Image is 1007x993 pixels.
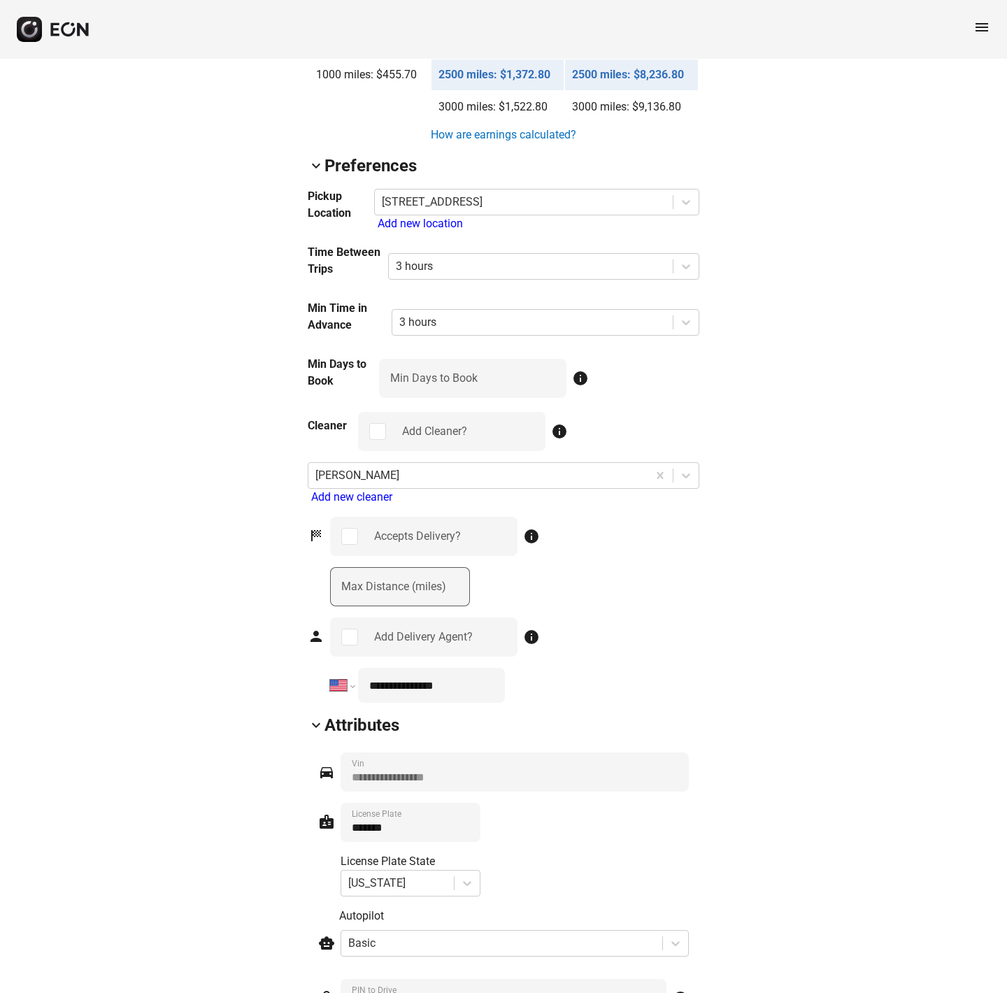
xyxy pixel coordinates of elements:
[402,423,467,440] div: Add Cleaner?
[374,629,473,645] div: Add Delivery Agent?
[308,717,324,734] span: keyboard_arrow_down
[431,92,564,122] td: 3000 miles: $1,522.80
[378,215,699,232] div: Add new location
[308,527,324,544] span: sports_score
[352,808,401,820] label: License Plate
[309,59,430,90] td: 1000 miles: $455.70
[311,489,699,506] div: Add new cleaner
[308,356,379,390] h3: Min Days to Book
[551,423,568,440] span: info
[341,578,446,595] label: Max Distance (miles)
[565,59,698,90] td: 2500 miles: $8,236.80
[308,244,388,278] h3: Time Between Trips
[318,813,335,830] span: badge
[308,417,347,434] h3: Cleaner
[308,628,324,645] span: person
[565,92,698,122] td: 3000 miles: $9,136.80
[324,714,399,736] h2: Attributes
[308,300,392,334] h3: Min Time in Advance
[308,188,374,222] h3: Pickup Location
[339,908,689,924] p: Autopilot
[318,764,335,780] span: directions_car
[308,157,324,174] span: keyboard_arrow_down
[523,629,540,645] span: info
[318,935,335,952] span: smart_toy
[341,853,480,870] div: License Plate State
[572,370,589,387] span: info
[324,155,417,177] h2: Preferences
[973,19,990,36] span: menu
[390,370,478,387] label: Min Days to Book
[523,528,540,545] span: info
[431,59,564,90] td: 2500 miles: $1,372.80
[374,528,461,545] div: Accepts Delivery?
[429,127,578,143] a: How are earnings calculated?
